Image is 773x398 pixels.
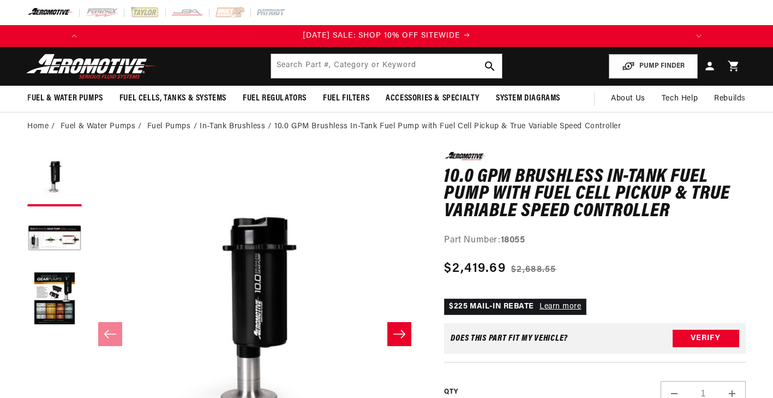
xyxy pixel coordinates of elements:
[235,86,315,111] summary: Fuel Regulators
[19,86,111,111] summary: Fuel & Water Pumps
[377,86,488,111] summary: Accessories & Specialty
[444,259,506,278] span: $2,419.69
[85,30,688,42] div: Announcement
[27,93,103,104] span: Fuel & Water Pumps
[85,30,688,42] div: 1 of 3
[61,121,136,133] a: Fuel & Water Pumps
[496,93,560,104] span: System Diagrams
[323,93,369,104] span: Fuel Filters
[511,263,556,276] s: $2,688.55
[63,25,85,47] button: Translation missing: en.sections.announcements.previous_announcement
[654,86,706,112] summary: Tech Help
[714,93,746,105] span: Rebuilds
[23,54,160,79] img: Aeromotive
[387,322,411,346] button: Slide right
[98,322,122,346] button: Slide left
[27,272,82,326] button: Load image 3 in gallery view
[315,86,377,111] summary: Fuel Filters
[673,330,739,347] button: Verify
[271,54,502,78] input: Search by Part Number, Category or Keyword
[27,152,82,206] button: Load image 1 in gallery view
[451,334,568,343] div: Does This part fit My vehicle?
[501,236,525,245] strong: 18055
[147,121,191,133] a: Fuel Pumps
[611,94,645,103] span: About Us
[688,25,710,47] button: Translation missing: en.sections.announcements.next_announcement
[706,86,754,112] summary: Rebuilds
[27,121,49,133] a: Home
[85,30,688,42] a: [DATE] SALE: SHOP 10% OFF SITEWIDE
[609,54,698,79] button: PUMP FINDER
[488,86,568,111] summary: System Diagrams
[662,93,698,105] span: Tech Help
[478,54,502,78] button: search button
[444,388,458,397] label: QTY
[27,212,82,266] button: Load image 2 in gallery view
[603,86,654,112] a: About Us
[444,234,746,248] div: Part Number:
[540,302,582,311] a: Learn more
[274,121,621,133] li: 10.0 GPM Brushless In-Tank Fuel Pump with Fuel Cell Pickup & True Variable Speed Controller
[27,121,746,133] nav: breadcrumbs
[444,169,746,221] h1: 10.0 GPM Brushless In-Tank Fuel Pump with Fuel Cell Pickup & True Variable Speed Controller
[200,121,274,133] li: In-Tank Brushless
[303,32,460,40] span: [DATE] SALE: SHOP 10% OFF SITEWIDE
[119,93,226,104] span: Fuel Cells, Tanks & Systems
[444,299,586,315] p: $225 MAIL-IN REBATE
[111,86,235,111] summary: Fuel Cells, Tanks & Systems
[386,93,480,104] span: Accessories & Specialty
[243,93,307,104] span: Fuel Regulators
